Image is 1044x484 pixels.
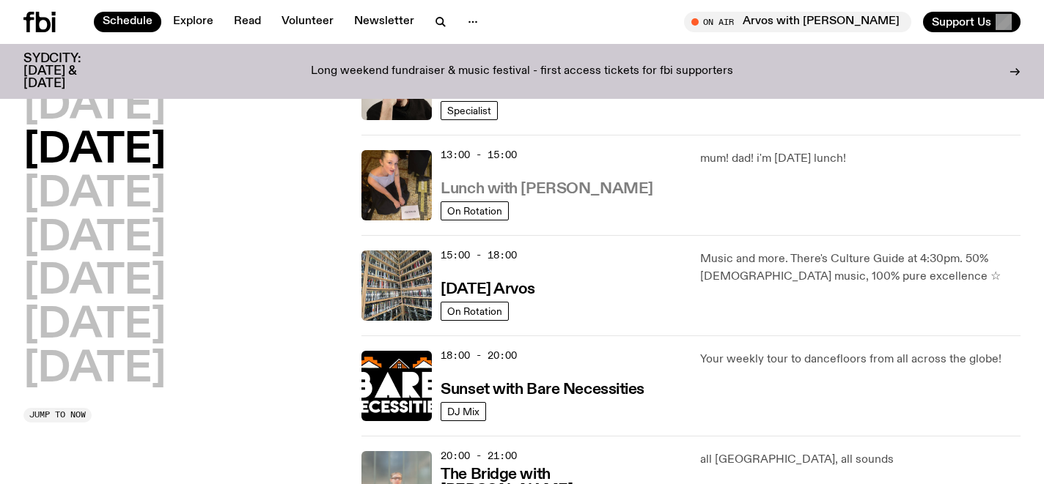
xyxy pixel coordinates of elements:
a: [DATE] Arvos [441,279,535,297]
button: [DATE] [23,305,166,346]
img: SLC lunch cover [361,150,432,220]
span: 15:00 - 18:00 [441,248,517,262]
a: On Rotation [441,201,509,220]
button: Jump to now [23,408,92,422]
button: [DATE] [23,349,166,390]
h3: Lunch with [PERSON_NAME] [441,182,652,197]
span: On Rotation [447,205,502,216]
a: Explore [164,12,222,32]
p: mum! dad! i'm [DATE] lunch! [700,150,1021,168]
span: Support Us [932,15,991,29]
img: A corner shot of the fbi music library [361,250,432,321]
h3: Sunset with Bare Necessities [441,382,644,398]
span: 13:00 - 15:00 [441,148,517,162]
a: Specialist [441,101,498,120]
h3: [DATE] Arvos [441,282,535,297]
a: Newsletter [345,12,423,32]
img: Bare Necessities [361,351,432,421]
p: Long weekend fundraiser & music festival - first access tickets for fbi supporters [311,65,733,78]
button: [DATE] [23,86,166,127]
button: [DATE] [23,218,166,259]
p: Music and more. There's Culture Guide at 4:30pm. 50% [DEMOGRAPHIC_DATA] music, 100% pure excellen... [700,250,1021,286]
span: Jump to now [29,411,86,419]
p: all [GEOGRAPHIC_DATA], all sounds [700,451,1021,469]
button: [DATE] [23,261,166,302]
button: On AirArvos with [PERSON_NAME] [684,12,911,32]
span: Specialist [447,105,491,116]
button: [DATE] [23,174,166,215]
h3: SYDCITY: [DATE] & [DATE] [23,53,117,90]
a: On Rotation [441,302,509,321]
span: 18:00 - 20:00 [441,349,517,362]
span: 20:00 - 21:00 [441,449,517,463]
a: Volunteer [273,12,342,32]
a: Sunset with Bare Necessities [441,379,644,398]
p: Your weekly tour to dancefloors from all across the globe! [700,351,1021,368]
button: [DATE] [23,130,166,171]
a: DJ Mix [441,402,486,421]
a: Read [225,12,270,32]
button: Support Us [923,12,1021,32]
a: Schedule [94,12,161,32]
a: Lunch with [PERSON_NAME] [441,179,652,197]
span: On Rotation [447,305,502,316]
span: DJ Mix [447,406,479,417]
